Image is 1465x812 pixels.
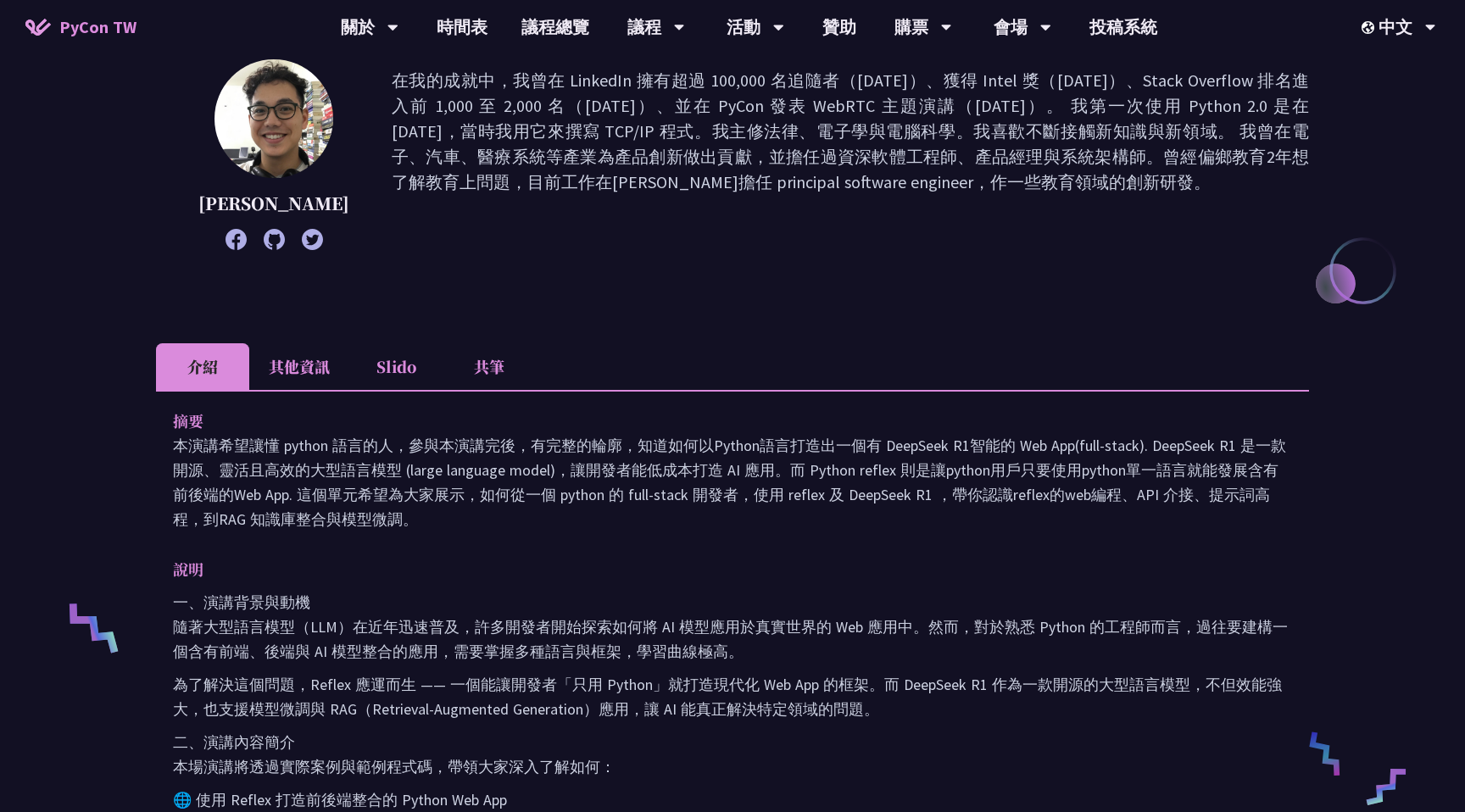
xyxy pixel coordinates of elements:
img: Home icon of PyCon TW 2025 [25,19,51,36]
p: 二、演講內容簡介 本場演講將透過實際案例與範例程式碼，帶領大家深入了解如何： [173,730,1292,779]
img: Locale Icon [1362,21,1379,34]
li: 共筆 [443,343,536,390]
p: 本演講希望讓懂 python 語言的人，參與本演講完後，有完整的輪廓，知道如何以Python語言打造出一個有 DeepSeek R1智能的 Web App(full-stack). DeepSe... [173,433,1292,531]
p: 🌐 使用 Reflex 打造前後端整合的 Python Web App [173,787,1292,812]
a: PyCon TW [8,6,153,48]
p: 說明 [173,557,1258,581]
p: 為了解決這個問題，Reflex 應運而生 —— 一個能讓開發者「只用 Python」就打造現代化 Web App 的框架。而 DeepSeek R1 作為一款開源的大型語言模型，不但效能強大，也... [173,672,1292,721]
p: 一、演講背景與動機 隨著大型語言模型（LLM）在近年迅速普及，許多開發者開始探索如何將 AI 模型應用於真實世界的 Web 應用中。然而，對於熟悉 Python 的工程師而言，過往要建構一個含有... [173,590,1292,664]
li: 介紹 [156,343,249,390]
p: [PERSON_NAME] [198,191,349,216]
p: 在我的成就中，我曾在 LinkedIn 擁有超過 100,000 名追隨者（[DATE]）、獲得 Intel 獎（[DATE]）、Stack Overflow 排名進入前 1,000 至 2,0... [392,68,1309,242]
span: PyCon TW [59,14,136,40]
img: Milo Chen [214,59,333,178]
li: 其他資訊 [249,343,349,390]
li: Slido [349,343,443,390]
p: 摘要 [173,409,1258,433]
